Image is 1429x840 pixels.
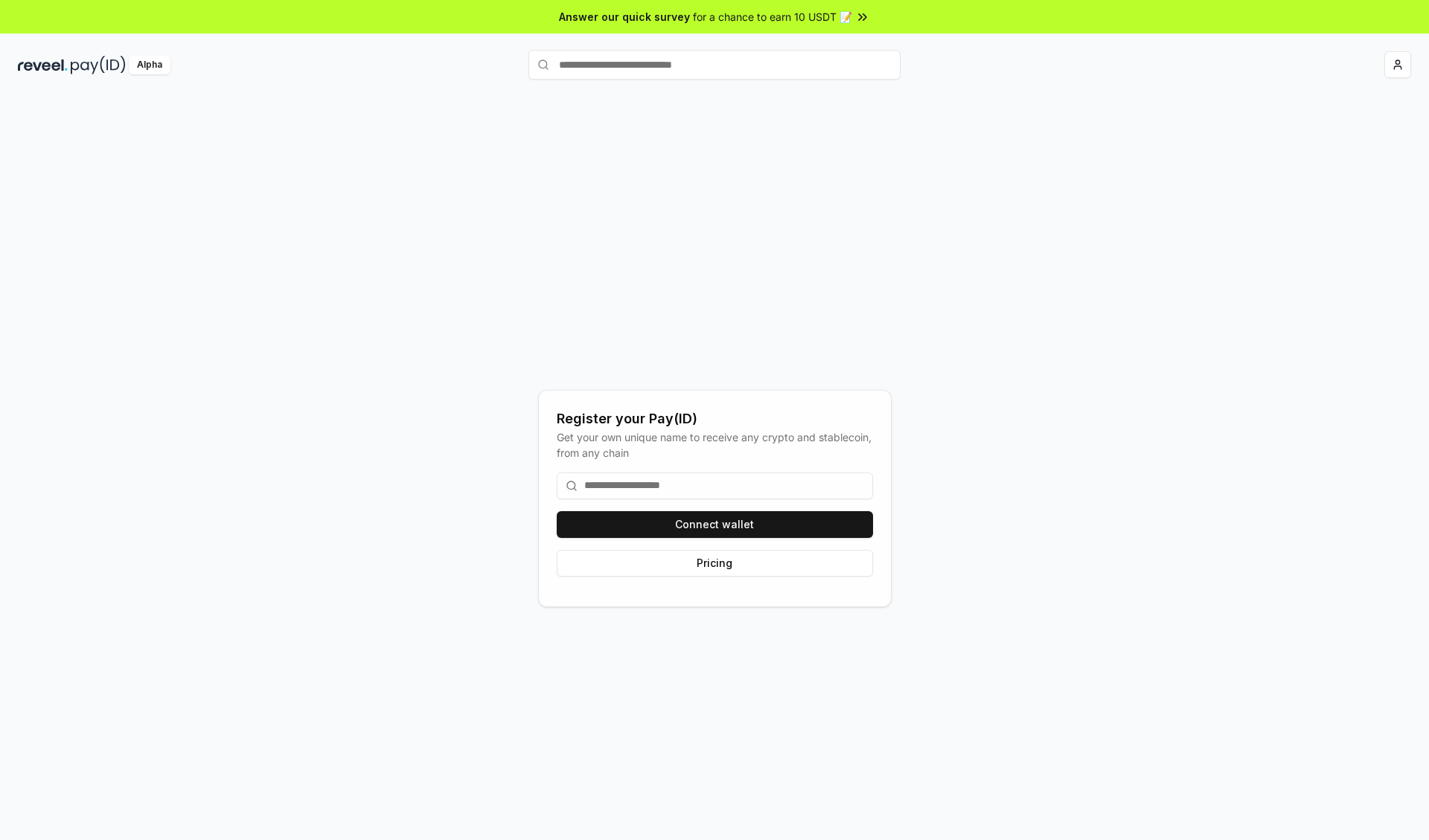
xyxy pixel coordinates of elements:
div: Alpha [129,56,170,74]
img: pay_id [71,56,126,74]
span: for a chance to earn 10 USDT 📝 [693,9,852,25]
button: Pricing [557,550,873,577]
div: Get your own unique name to receive any crypto and stablecoin, from any chain [557,429,873,461]
span: Answer our quick survey [559,9,690,25]
img: reveel_dark [18,56,68,74]
div: Register your Pay(ID) [557,408,873,429]
button: Connect wallet [557,511,873,538]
